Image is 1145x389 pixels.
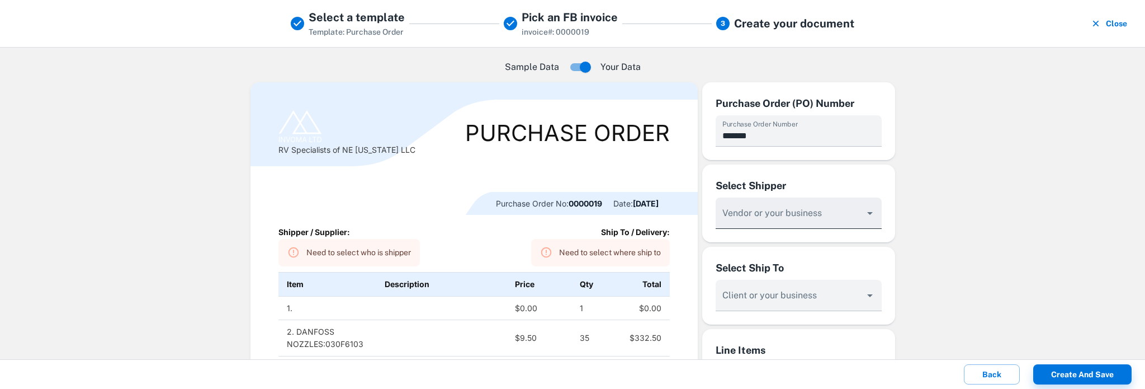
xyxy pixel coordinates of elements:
h5: Create your document [734,15,854,32]
td: $332.50 [584,356,670,379]
button: Create and save [1033,364,1132,385]
div: RV Specialists of NE [US_STATE] LLC [278,110,415,156]
div: Select Shipper [716,178,882,193]
div: Line Items [716,343,882,358]
span: Template: Purchase Order [309,27,404,36]
b: Ship To / Delivery: [601,227,670,237]
td: 2. DANFOSS NOZZLES:030F6103 [278,320,376,356]
td: $332.50 [604,320,670,356]
div: Purchase Order (PO) Number [716,96,882,111]
th: Price [507,273,572,297]
h5: Select a template [309,9,405,26]
td: Subtoal [505,356,584,379]
th: Description [376,273,507,297]
div: Select Ship To [716,260,882,275]
button: Close [1088,9,1132,38]
td: $9.50 [507,320,572,356]
text: 3 [721,20,725,27]
td: $0.00 [604,296,670,320]
img: Logo [278,110,323,144]
button: Back [964,364,1020,385]
button: Open [862,205,878,221]
div: Need to select who is shipper [306,242,411,263]
p: Sample Data [505,60,559,74]
b: Shipper / Supplier: [278,227,350,237]
th: Qty [571,273,604,297]
span: invoice#: 0000019 [522,27,589,36]
button: Open [862,288,878,303]
label: Purchase Order Number [722,119,798,129]
div: Purchase Order [465,122,670,144]
h5: Pick an FB invoice [522,9,618,26]
td: 1 [571,296,604,320]
th: Item [278,273,376,297]
td: 1. [278,296,376,320]
td: $0.00 [507,296,572,320]
div: Need to select where ship to [559,242,661,263]
td: 35 [571,320,604,356]
p: Your Data [600,60,641,74]
th: Total [604,273,670,297]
